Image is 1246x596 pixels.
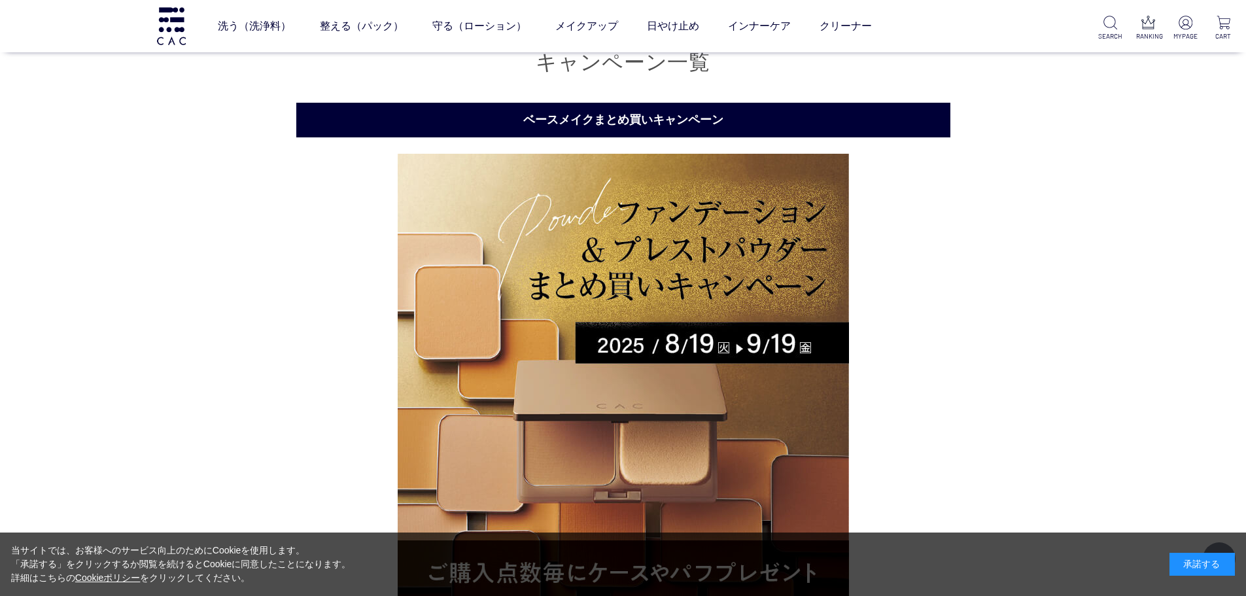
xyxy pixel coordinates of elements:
[320,8,404,44] a: 整える（パック）
[1136,31,1160,41] p: RANKING
[555,8,618,44] a: メイクアップ
[1169,553,1235,576] div: 承諾する
[1211,31,1236,41] p: CART
[1098,31,1122,41] p: SEARCH
[820,8,872,44] a: クリーナー
[647,8,699,44] a: 日やけ止め
[1211,16,1236,41] a: CART
[218,8,291,44] a: 洗う（洗浄料）
[1098,16,1122,41] a: SEARCH
[155,7,188,44] img: logo
[296,103,950,137] h2: ベースメイクまとめ買いキャンペーン
[1136,16,1160,41] a: RANKING
[728,8,791,44] a: インナーケア
[11,544,351,585] div: 当サイトでは、お客様へのサービス向上のためにCookieを使用します。 「承諾する」をクリックするか閲覧を続けるとCookieに同意したことになります。 詳細はこちらの をクリックしてください。
[432,8,527,44] a: 守る（ローション）
[75,572,141,583] a: Cookieポリシー
[1173,31,1198,41] p: MYPAGE
[1173,16,1198,41] a: MYPAGE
